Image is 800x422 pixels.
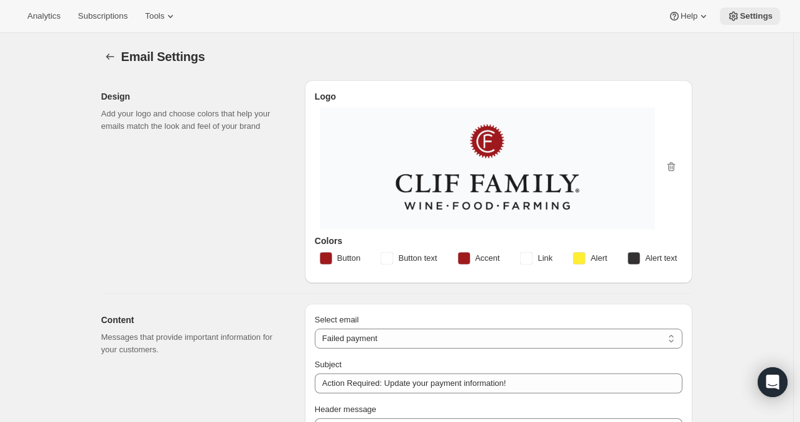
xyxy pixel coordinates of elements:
[373,248,444,268] button: Button text
[101,314,285,326] h2: Content
[70,7,135,25] button: Subscriptions
[315,90,682,103] h3: Logo
[620,248,684,268] button: Alert text
[315,315,359,324] span: Select email
[27,11,60,21] span: Analytics
[450,248,508,268] button: Accent
[661,7,717,25] button: Help
[101,48,119,65] button: Settings
[513,248,560,268] button: Link
[312,248,368,268] button: Button
[537,252,552,265] span: Link
[720,7,780,25] button: Settings
[137,7,184,25] button: Tools
[332,120,643,213] img: CFW-Logo-With-Padding.png
[645,252,677,265] span: Alert text
[565,248,615,268] button: Alert
[475,252,500,265] span: Accent
[337,252,361,265] span: Button
[101,90,285,103] h2: Design
[315,360,342,369] span: Subject
[101,108,285,133] p: Add your logo and choose colors that help your emails match the look and feel of your brand
[315,405,376,414] span: Header message
[740,11,773,21] span: Settings
[758,367,788,397] div: Open Intercom Messenger
[590,252,607,265] span: Alert
[145,11,164,21] span: Tools
[681,11,697,21] span: Help
[78,11,128,21] span: Subscriptions
[101,331,285,356] p: Messages that provide important information for your customers.
[20,7,68,25] button: Analytics
[315,235,682,247] h3: Colors
[398,252,437,265] span: Button text
[121,50,205,63] span: Email Settings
